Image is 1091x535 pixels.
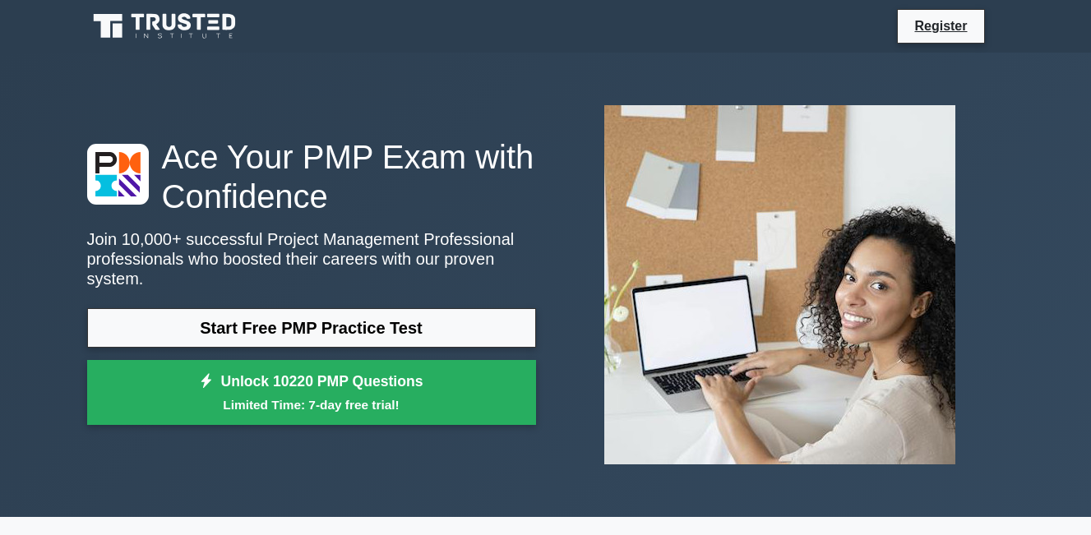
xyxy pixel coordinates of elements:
a: Start Free PMP Practice Test [87,308,536,348]
small: Limited Time: 7-day free trial! [108,395,515,414]
h1: Ace Your PMP Exam with Confidence [87,137,536,216]
a: Register [904,16,977,36]
p: Join 10,000+ successful Project Management Professional professionals who boosted their careers w... [87,229,536,288]
a: Unlock 10220 PMP QuestionsLimited Time: 7-day free trial! [87,360,536,426]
